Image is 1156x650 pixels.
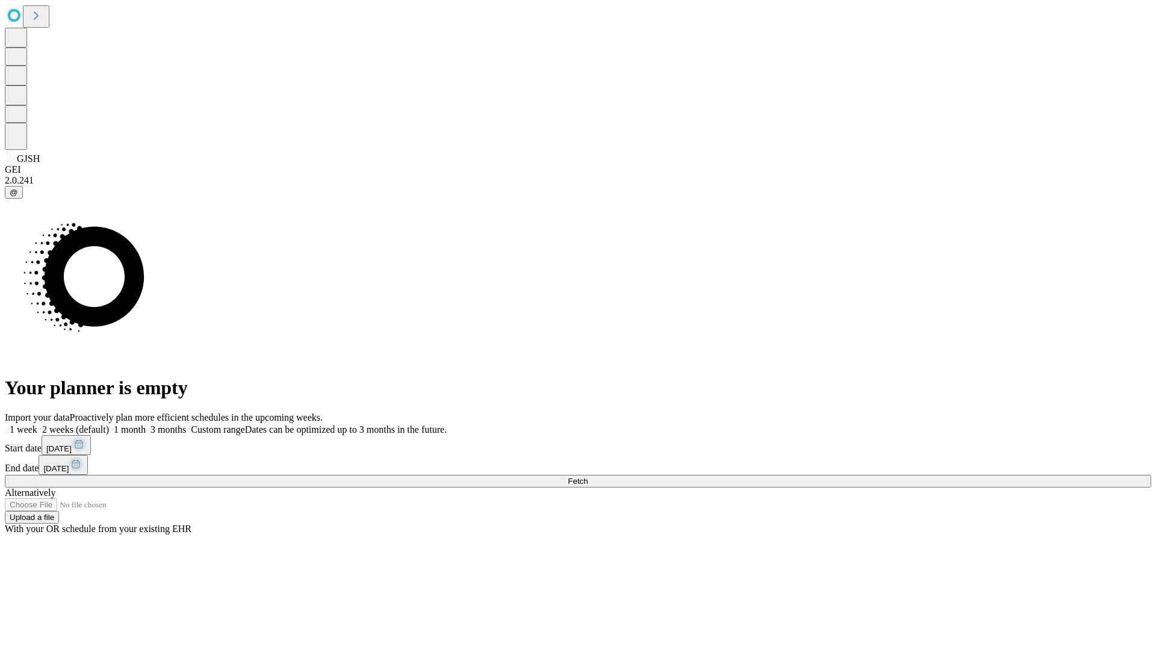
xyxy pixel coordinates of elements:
button: Fetch [5,475,1151,487]
span: 2 weeks (default) [42,424,109,435]
span: With your OR schedule from your existing EHR [5,524,191,534]
span: @ [10,188,18,197]
span: Dates can be optimized up to 3 months in the future. [245,424,447,435]
span: 1 week [10,424,37,435]
button: @ [5,186,23,199]
button: [DATE] [42,435,91,455]
span: GJSH [17,153,40,164]
div: GEI [5,164,1151,175]
button: Upload a file [5,511,59,524]
span: 1 month [114,424,146,435]
button: [DATE] [39,455,88,475]
span: Proactively plan more efficient schedules in the upcoming weeks. [70,412,323,422]
span: 3 months [151,424,186,435]
span: Import your data [5,412,70,422]
div: End date [5,455,1151,475]
span: [DATE] [46,444,72,453]
h1: Your planner is empty [5,377,1151,399]
div: Start date [5,435,1151,455]
span: Fetch [568,477,588,486]
span: Custom range [191,424,244,435]
div: 2.0.241 [5,175,1151,186]
span: [DATE] [43,464,69,473]
span: Alternatively [5,487,55,498]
